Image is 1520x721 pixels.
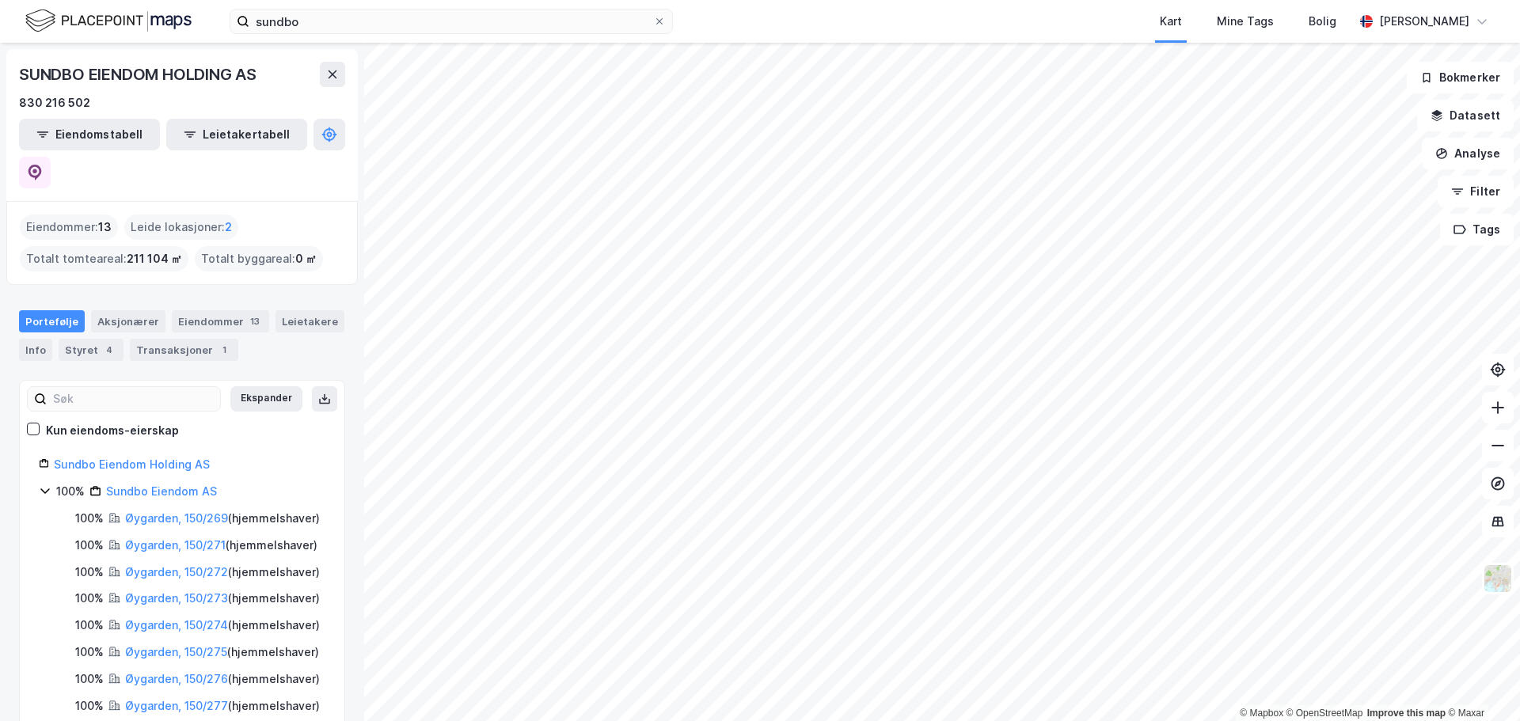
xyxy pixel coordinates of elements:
a: Øygarden, 150/271 [125,538,226,552]
span: 0 ㎡ [295,249,317,268]
a: Sundbo Eiendom AS [106,484,217,498]
img: logo.f888ab2527a4732fd821a326f86c7f29.svg [25,7,192,35]
div: 100% [56,482,85,501]
div: ( hjemmelshaver ) [125,589,320,608]
a: Øygarden, 150/275 [125,645,227,658]
button: Tags [1440,214,1514,245]
button: Leietakertabell [166,119,307,150]
input: Søk [47,387,220,411]
div: 830 216 502 [19,93,90,112]
div: 100% [75,563,104,582]
span: 211 104 ㎡ [127,249,182,268]
a: Øygarden, 150/277 [125,699,228,712]
div: ( hjemmelshaver ) [125,670,320,689]
div: [PERSON_NAME] [1379,12,1469,31]
div: Bolig [1309,12,1336,31]
div: ( hjemmelshaver ) [125,696,320,715]
a: Øygarden, 150/276 [125,672,228,685]
div: ( hjemmelshaver ) [125,536,317,555]
button: Filter [1438,176,1514,207]
div: Totalt byggareal : [195,246,323,271]
button: Bokmerker [1407,62,1514,93]
span: 13 [98,218,112,237]
div: Info [19,339,52,361]
div: Mine Tags [1217,12,1274,31]
img: Z [1483,564,1513,594]
div: Kun eiendoms-eierskap [46,421,179,440]
a: Øygarden, 150/274 [125,618,228,632]
a: Øygarden, 150/273 [125,591,228,605]
input: Søk på adresse, matrikkel, gårdeiere, leietakere eller personer [249,9,653,33]
div: Kontrollprogram for chat [1441,645,1520,721]
div: 13 [247,313,263,329]
div: ( hjemmelshaver ) [125,563,320,582]
div: Eiendommer : [20,214,118,240]
button: Datasett [1417,100,1514,131]
div: 100% [75,536,104,555]
div: 100% [75,670,104,689]
div: Totalt tomteareal : [20,246,188,271]
a: Sundbo Eiendom Holding AS [54,457,210,471]
div: 100% [75,589,104,608]
div: Leide lokasjoner : [124,214,238,240]
div: 1 [216,342,232,358]
div: ( hjemmelshaver ) [125,616,320,635]
div: 100% [75,643,104,662]
button: Ekspander [230,386,302,412]
iframe: Chat Widget [1441,645,1520,721]
div: ( hjemmelshaver ) [125,643,319,662]
a: Mapbox [1240,708,1283,719]
button: Analyse [1422,138,1514,169]
div: Aksjonærer [91,310,165,332]
div: 100% [75,509,104,528]
a: Øygarden, 150/269 [125,511,228,525]
div: Leietakere [275,310,344,332]
div: Styret [59,339,123,361]
a: OpenStreetMap [1286,708,1363,719]
div: Eiendommer [172,310,269,332]
div: Transaksjoner [130,339,238,361]
div: Portefølje [19,310,85,332]
a: Øygarden, 150/272 [125,565,228,579]
div: 4 [101,342,117,358]
button: Eiendomstabell [19,119,160,150]
div: ( hjemmelshaver ) [125,509,320,528]
div: SUNDBO EIENDOM HOLDING AS [19,62,260,87]
span: 2 [225,218,232,237]
div: Kart [1160,12,1182,31]
div: 100% [75,616,104,635]
a: Improve this map [1367,708,1446,719]
div: 100% [75,696,104,715]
